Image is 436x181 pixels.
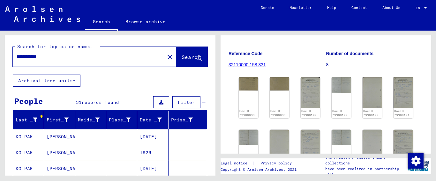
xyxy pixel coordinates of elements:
img: 003.jpg [270,130,289,161]
button: Clear [163,50,176,63]
a: DocID: 79308100 [332,109,348,117]
mat-cell: [PERSON_NAME] [44,129,75,145]
img: 002.jpg [270,77,289,90]
img: Arolsen_neg.svg [5,6,80,22]
button: Search [176,47,207,67]
div: Last Name [16,117,37,123]
p: Copyright © Arolsen Archives, 2021 [221,167,299,172]
p: have been realized in partnership with [325,166,405,177]
mat-header-cell: Prisoner # [169,111,207,129]
img: 001.jpg [301,130,320,161]
mat-header-cell: Last Name [13,111,44,129]
mat-cell: [DATE] [137,129,168,145]
a: DocID: 79308100 [301,109,317,117]
mat-header-cell: Place of Birth [106,111,137,129]
div: Maiden Name [78,117,100,123]
img: 003.jpg [363,77,382,108]
img: 001.jpg [301,77,320,108]
div: Maiden Name [78,115,108,125]
mat-icon: close [166,53,174,61]
div: | [221,160,299,167]
div: Prisoner # [171,117,193,123]
div: Last Name [16,115,45,125]
mat-cell: 1926 [137,145,168,161]
mat-header-cell: First Name [44,111,75,129]
img: 002.jpg [239,130,258,145]
div: Date of Birth [140,115,169,125]
mat-cell: KOLPAK [13,145,44,161]
div: Place of Birth [109,117,131,123]
a: Browse archive [118,14,173,29]
div: Date of Birth [140,117,162,123]
img: 003.jpg [363,130,382,161]
img: 001.jpg [394,130,413,161]
mat-cell: [PERSON_NAME] [44,145,75,161]
p: The Arolsen Archives online collections [325,155,405,166]
mat-cell: [PERSON_NAME] [44,161,75,177]
b: Number of documents [326,51,374,56]
span: EN [416,6,423,10]
span: Filter [178,99,195,105]
b: Reference Code [229,51,263,56]
mat-cell: KOLPAK [13,129,44,145]
img: 002.jpg [332,77,351,93]
div: People [14,95,43,107]
mat-cell: KOLPAK [13,161,44,177]
a: Privacy policy [255,160,299,167]
div: Prisoner # [171,115,201,125]
a: Legal notice [221,160,252,167]
div: Place of Birth [109,115,139,125]
img: yv_logo.png [406,158,430,174]
button: Archival tree units [13,75,80,87]
mat-label: Search for topics or names [17,44,92,49]
a: Search [85,14,118,31]
div: First Name [47,115,76,125]
div: First Name [47,117,68,123]
span: Search [182,54,201,60]
span: 31 [76,99,82,105]
mat-header-cell: Date of Birth [137,111,168,129]
button: Filter [172,96,200,108]
img: 001.jpg [239,77,258,90]
a: DocID: 79308099 [239,109,255,117]
img: 001.jpg [394,77,413,108]
img: Change consent [408,153,424,169]
p: 8 [326,62,424,68]
span: records found [82,99,119,105]
img: 002.jpg [332,130,351,146]
a: DocID: 79308099 [270,109,286,117]
a: 32110000 158.331 [229,62,266,67]
div: Change consent [408,153,423,168]
a: DocID: 79308100 [363,109,379,117]
a: DocID: 79308101 [394,109,410,117]
mat-cell: [DATE] [137,161,168,177]
mat-header-cell: Maiden Name [75,111,106,129]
